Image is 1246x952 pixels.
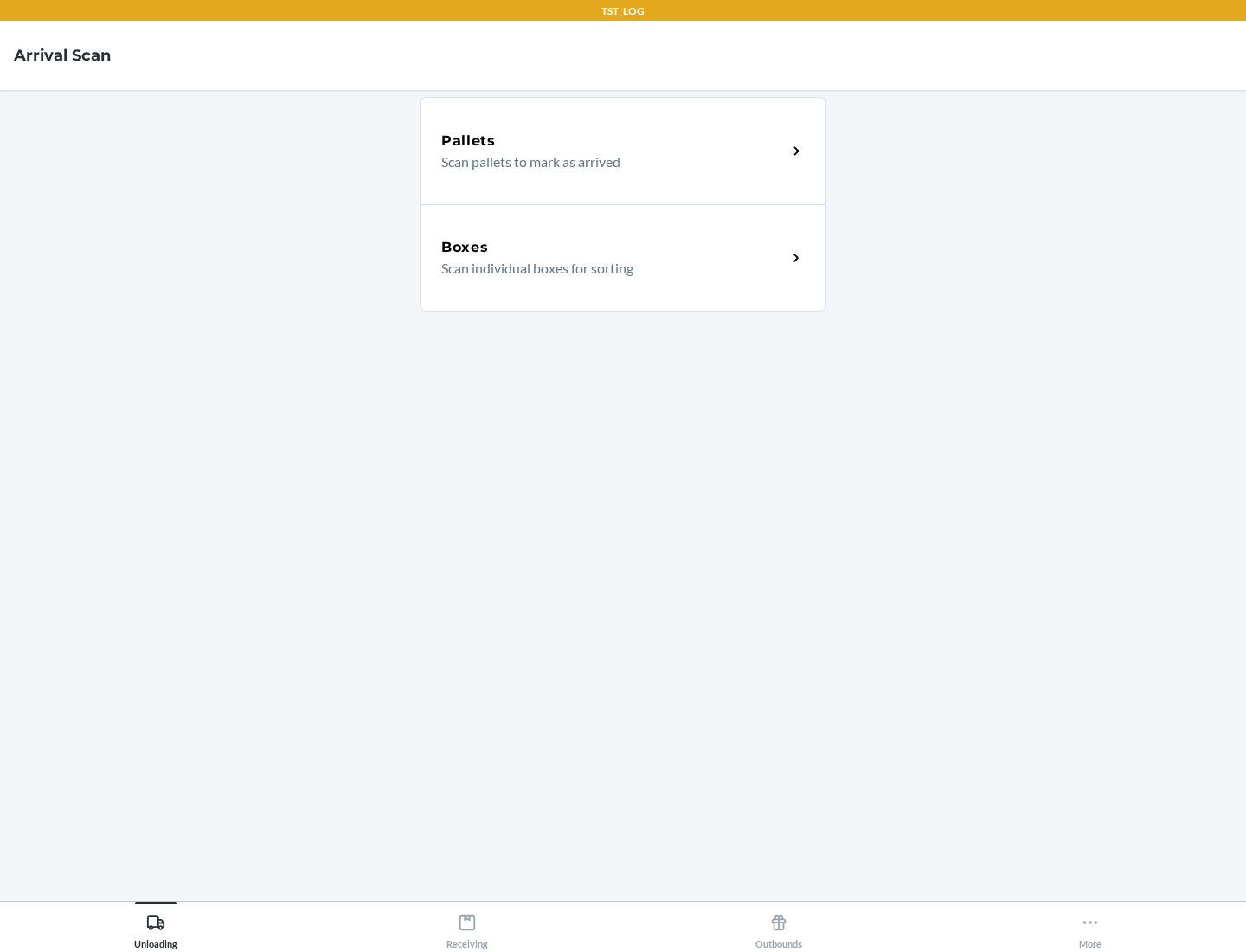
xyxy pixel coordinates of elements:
div: Unloading [134,906,177,949]
h5: Pallets [441,131,496,151]
p: Scan pallets to mark as arrived [441,151,773,172]
button: More [934,902,1246,949]
h4: Arrival Scan [14,44,111,67]
a: PalletsScan pallets to mark as arrived [420,97,826,204]
button: Outbounds [623,902,934,949]
p: Scan individual boxes for sorting [441,258,773,279]
button: Receiving [311,902,623,949]
a: BoxesScan individual boxes for sorting [420,204,826,312]
div: More [1079,906,1101,949]
div: Receiving [446,906,488,949]
div: Outbounds [755,906,802,949]
p: TST_LOG [601,3,645,19]
h5: Boxes [441,237,489,258]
